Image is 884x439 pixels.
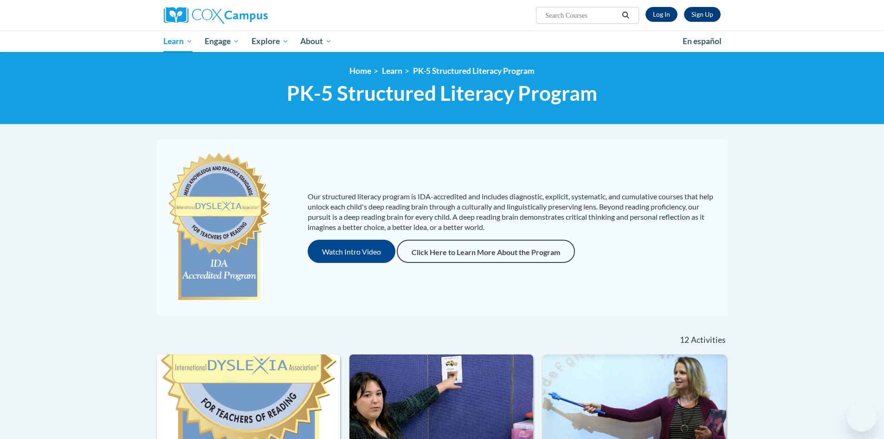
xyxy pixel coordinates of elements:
[308,240,395,263] button: Watch Intro Video
[684,7,721,22] a: Register
[205,36,239,47] span: Engage
[163,36,193,47] span: Learn
[300,36,332,47] span: About
[847,402,877,432] iframe: Button to launch messaging window
[413,66,535,76] a: PK-5 Structured Literacy Program
[166,148,272,306] img: c477cda6-e343-453b-bfce-d6f9e9818e1c.png
[287,81,597,105] span: PK-5 Structured Literacy Program
[683,36,722,46] span: En español
[158,31,199,52] a: Learn
[308,191,718,232] p: Our structured literacy program is IDA-accredited and includes diagnostic, explicit, systematic, ...
[349,66,371,76] a: Home
[150,31,735,52] div: Main menu
[680,335,689,345] span: 12
[382,66,402,76] a: Learn
[245,31,295,52] a: Explore
[544,10,619,21] input: Search Courses
[645,7,678,22] a: Log In
[677,32,728,51] a: En español
[397,240,575,263] a: Click Here to Learn More About the Program
[294,31,338,52] a: About
[619,10,632,21] button: Search
[252,36,289,47] span: Explore
[691,335,726,345] span: Activities
[199,31,245,52] a: Engage
[164,7,340,24] a: Cox Campus
[164,7,268,24] img: Cox Campus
